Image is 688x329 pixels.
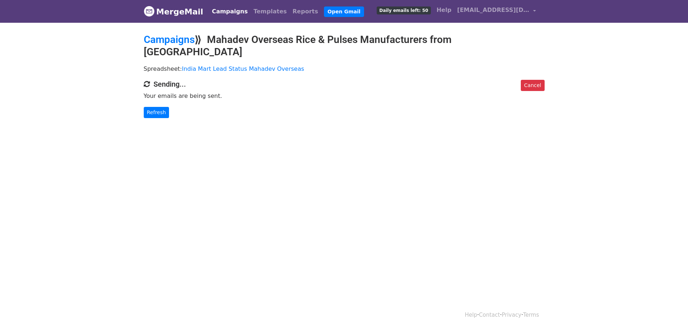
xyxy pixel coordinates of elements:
[144,107,169,118] a: Refresh
[182,65,304,72] a: India Mart Lead Status Mahadev Overseas
[209,4,251,19] a: Campaigns
[465,312,477,318] a: Help
[144,34,545,58] h2: ⟫ Mahadev Overseas Rice & Pulses Manufacturers from [GEOGRAPHIC_DATA]
[324,7,364,17] a: Open Gmail
[652,294,688,329] iframe: Chat Widget
[434,3,454,17] a: Help
[251,4,290,19] a: Templates
[521,80,544,91] a: Cancel
[144,80,545,88] h4: Sending...
[374,3,433,17] a: Daily emails left: 50
[290,4,321,19] a: Reports
[144,4,203,19] a: MergeMail
[479,312,500,318] a: Contact
[523,312,539,318] a: Terms
[377,7,430,14] span: Daily emails left: 50
[144,6,155,17] img: MergeMail logo
[144,34,195,46] a: Campaigns
[502,312,521,318] a: Privacy
[144,65,545,73] p: Spreadsheet:
[144,92,545,100] p: Your emails are being sent.
[454,3,539,20] a: [EMAIL_ADDRESS][DOMAIN_NAME]
[457,6,529,14] span: [EMAIL_ADDRESS][DOMAIN_NAME]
